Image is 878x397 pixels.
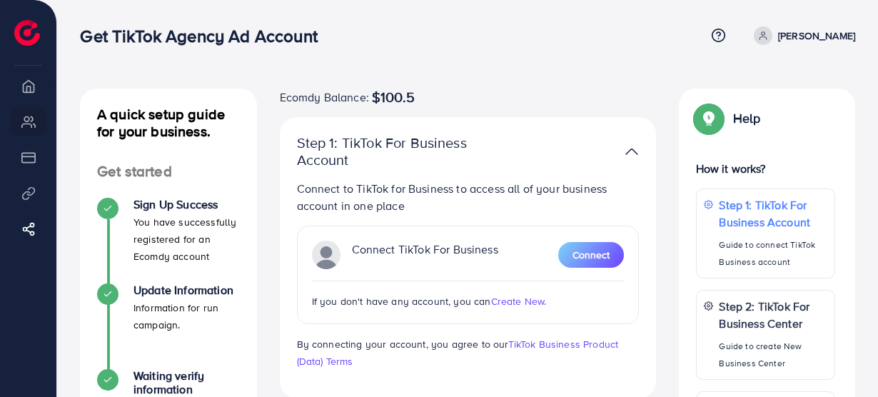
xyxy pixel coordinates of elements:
[817,333,867,386] iframe: Chat
[80,26,328,46] h3: Get TikTok Agency Ad Account
[133,299,240,333] p: Information for run campaign.
[80,198,257,283] li: Sign Up Success
[696,160,836,177] p: How it works?
[558,242,624,268] button: Connect
[133,369,240,396] h4: Waiting verify information
[572,248,610,262] span: Connect
[778,27,855,44] p: [PERSON_NAME]
[80,163,257,181] h4: Get started
[312,241,340,269] img: TikTok partner
[133,283,240,297] h4: Update Information
[491,294,547,308] span: Create New.
[719,338,827,372] p: Guide to create New Business Center
[297,180,639,214] p: Connect to TikTok for Business to access all of your business account in one place
[297,336,639,370] p: By connecting your account, you agree to our
[312,294,491,308] span: If you don't have any account, you can
[733,110,761,127] p: Help
[280,89,369,106] span: Ecomdy Balance:
[748,26,855,45] a: [PERSON_NAME]
[14,20,40,46] img: logo
[696,106,722,131] img: Popup guide
[372,89,415,106] span: $100.5
[625,141,638,162] img: TikTok partner
[352,241,498,269] p: Connect TikTok For Business
[719,236,827,271] p: Guide to connect TikTok Business account
[133,198,240,211] h4: Sign Up Success
[719,196,827,231] p: Step 1: TikTok For Business Account
[719,298,827,332] p: Step 2: TikTok For Business Center
[80,283,257,369] li: Update Information
[297,134,518,169] p: Step 1: TikTok For Business Account
[133,213,240,265] p: You have successfully registered for an Ecomdy account
[80,106,257,140] h4: A quick setup guide for your business.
